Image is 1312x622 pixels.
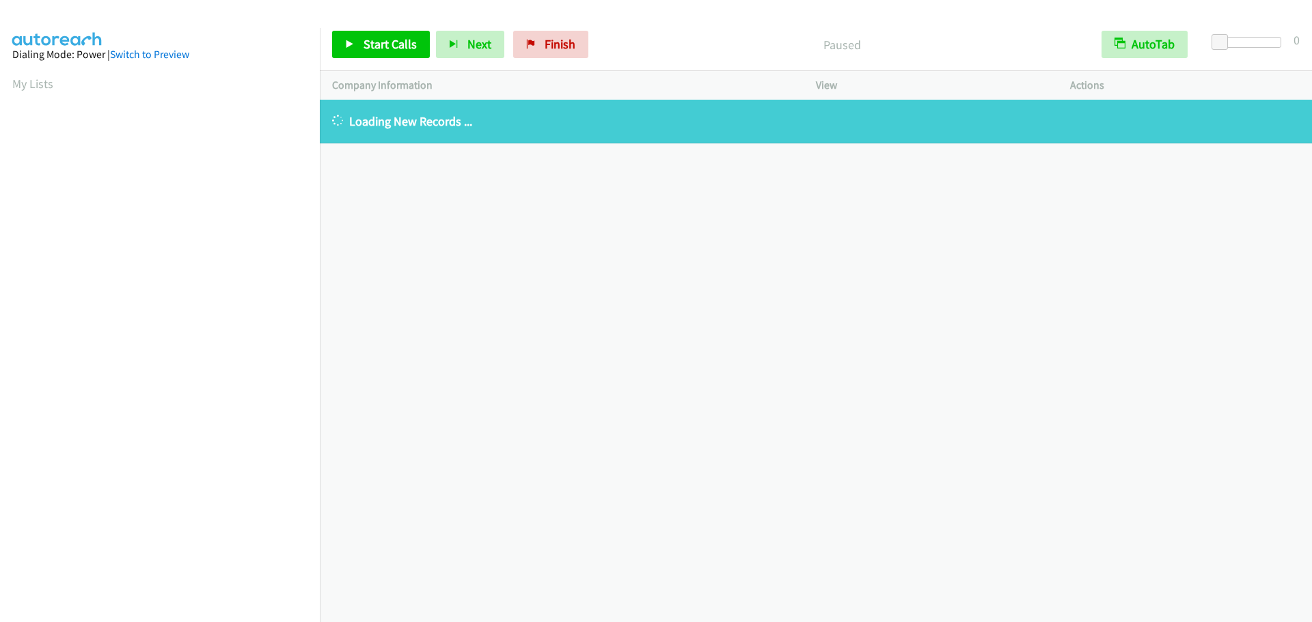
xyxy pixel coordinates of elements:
p: Company Information [332,77,791,94]
a: Switch to Preview [110,48,189,61]
p: Actions [1070,77,1300,94]
span: Next [467,36,491,52]
p: View [816,77,1045,94]
a: Start Calls [332,31,430,58]
div: Dialing Mode: Power | [12,46,307,63]
p: Paused [607,36,1077,54]
span: Finish [545,36,575,52]
button: Next [436,31,504,58]
a: Finish [513,31,588,58]
div: 0 [1294,31,1300,49]
span: Start Calls [364,36,417,52]
div: Delay between calls (in seconds) [1218,37,1281,48]
a: My Lists [12,76,53,91]
button: AutoTab [1102,31,1188,58]
p: Loading New Records ... [332,112,1300,130]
